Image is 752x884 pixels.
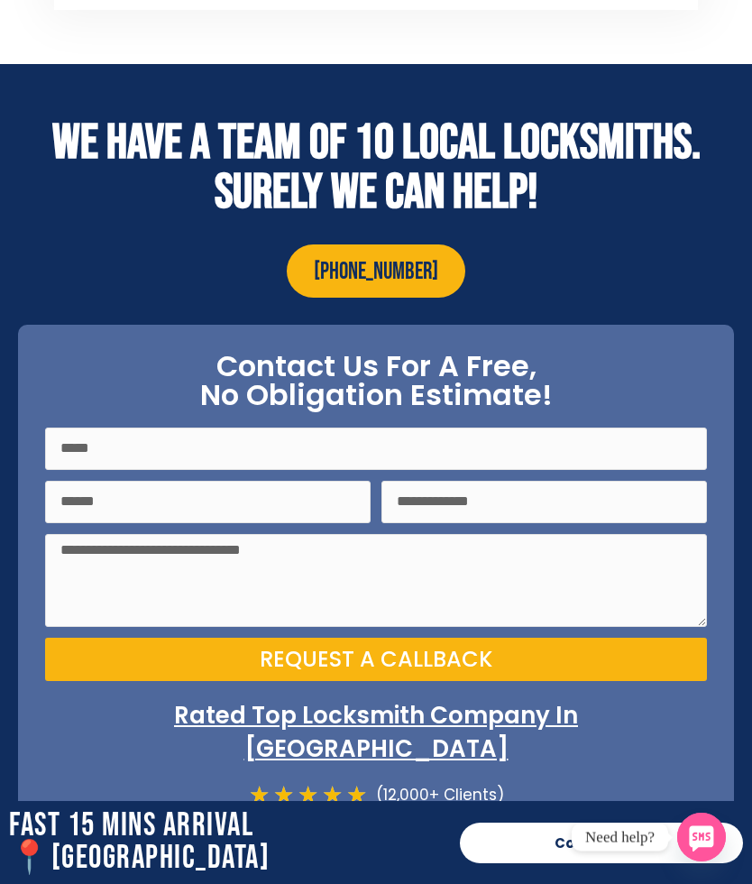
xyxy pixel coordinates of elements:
[45,352,707,410] h2: Contact Us For A Free, No Obligation Estimate!
[367,783,504,807] div: (12,000+ Clients)
[322,783,343,807] i: ★
[298,783,318,807] i: ★
[9,118,743,217] h2: We have a team of 10 local locksmiths. Surely we can help!
[273,783,294,807] i: ★
[287,244,465,298] a: [PHONE_NUMBER]
[45,699,707,765] p: Rated Top Locksmith Company In [GEOGRAPHIC_DATA]
[249,783,270,807] i: ★
[45,428,707,693] form: On Point Locksmith
[555,836,649,850] span: Contact Now
[260,649,492,670] span: Request a Callback
[677,813,726,861] a: SMS
[45,638,707,681] button: Request a Callback
[314,258,438,287] span: [PHONE_NUMBER]
[249,783,367,807] div: 5/5
[346,783,367,807] i: ★
[460,823,743,863] a: Contact Now
[9,810,442,875] h2: Fast 15 Mins Arrival 📍[GEOGRAPHIC_DATA]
